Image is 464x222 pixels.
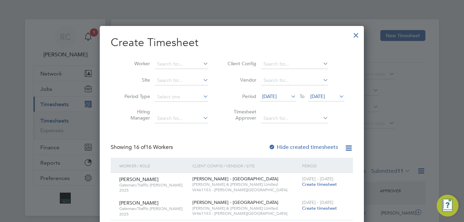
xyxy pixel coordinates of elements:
label: Timesheet Approver [226,109,256,121]
label: Period [226,93,256,99]
label: Hiring Manager [119,109,150,121]
input: Select one [155,92,208,102]
h2: Create Timesheet [111,36,353,50]
div: Client Config / Vendor / Site [191,158,300,174]
div: Showing [111,144,174,151]
label: Worker [119,60,150,67]
input: Search for... [155,114,208,123]
span: W461153 - [PERSON_NAME][GEOGRAPHIC_DATA] [192,187,299,193]
span: [PERSON_NAME] - [GEOGRAPHIC_DATA] [192,199,278,205]
span: Create timesheet [302,181,337,187]
span: 16 of [133,144,146,151]
span: [DATE] - [DATE] [302,176,333,182]
span: Gateman/Traffic [PERSON_NAME] 2025 [119,206,187,217]
label: Site [119,77,150,83]
span: [PERSON_NAME] [119,176,159,182]
span: [DATE] - [DATE] [302,199,333,205]
label: Vendor [226,77,256,83]
span: W461153 - [PERSON_NAME][GEOGRAPHIC_DATA] [192,211,299,216]
div: Period [300,158,346,174]
span: [PERSON_NAME] & [PERSON_NAME] Limited [192,206,299,211]
span: [DATE] [262,93,277,99]
button: Engage Resource Center [437,195,459,217]
span: To [298,92,306,101]
input: Search for... [261,59,328,69]
label: Period Type [119,93,150,99]
label: Hide created timesheets [269,144,338,151]
div: Worker / Role [118,158,191,174]
span: [PERSON_NAME] [119,200,159,206]
input: Search for... [261,114,328,123]
input: Search for... [155,59,208,69]
label: Client Config [226,60,256,67]
input: Search for... [155,76,208,85]
span: 16 Workers [133,144,173,151]
span: [PERSON_NAME] - [GEOGRAPHIC_DATA] [192,176,278,182]
span: Create timesheet [302,205,337,211]
span: [DATE] [310,93,325,99]
span: Gateman/Traffic [PERSON_NAME] 2025 [119,182,187,193]
span: [PERSON_NAME] & [PERSON_NAME] Limited [192,182,299,187]
input: Search for... [261,76,328,85]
